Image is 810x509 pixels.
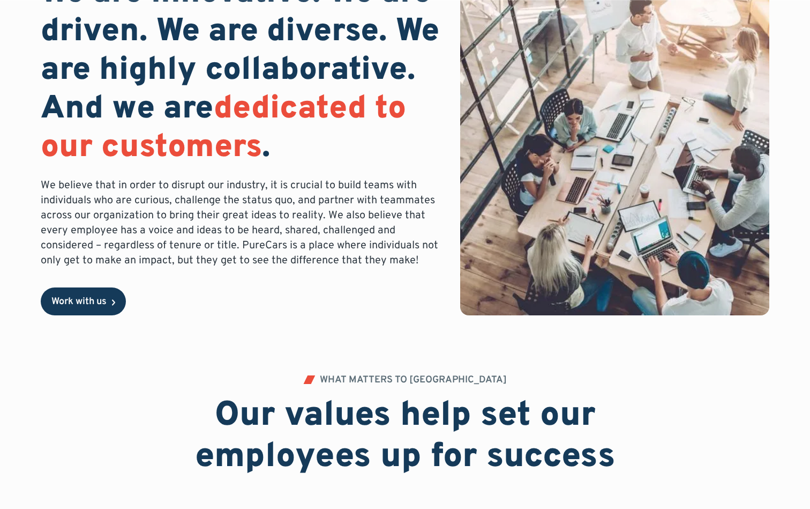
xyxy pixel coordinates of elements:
[41,89,406,168] span: dedicated to our customers
[131,396,679,478] h2: Our values help set our employees up for success
[41,178,443,268] p: We believe that in order to disrupt our industry, it is crucial to build teams with individuals w...
[51,297,107,307] div: Work with us
[320,375,507,385] div: WHAT MATTERS TO [GEOGRAPHIC_DATA]
[41,287,126,315] a: Work with us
